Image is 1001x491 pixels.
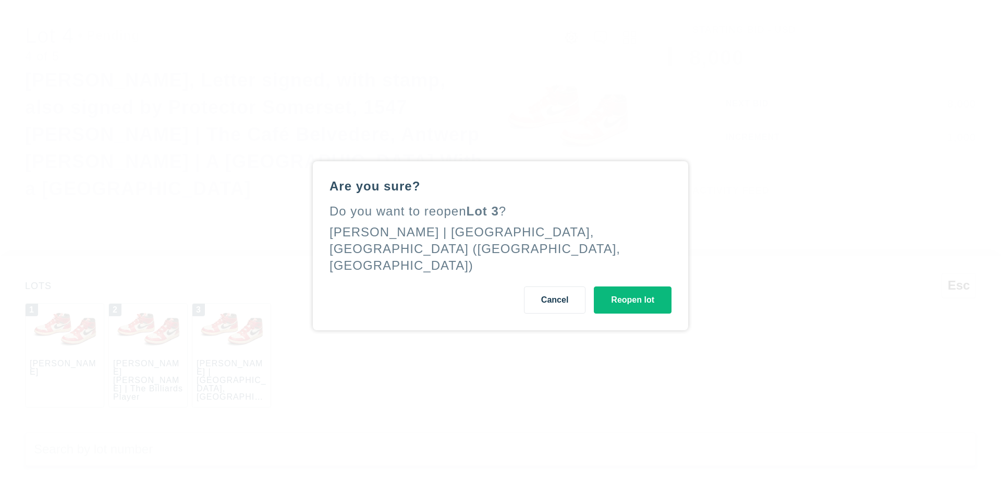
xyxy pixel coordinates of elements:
[329,225,620,272] div: [PERSON_NAME] | [GEOGRAPHIC_DATA], [GEOGRAPHIC_DATA] ([GEOGRAPHIC_DATA], [GEOGRAPHIC_DATA])
[329,178,672,195] div: Are you sure?
[594,286,672,314] button: Reopen lot
[467,204,499,218] span: Lot 3
[524,286,585,314] button: Cancel
[329,203,672,220] div: Do you want to reopen ?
